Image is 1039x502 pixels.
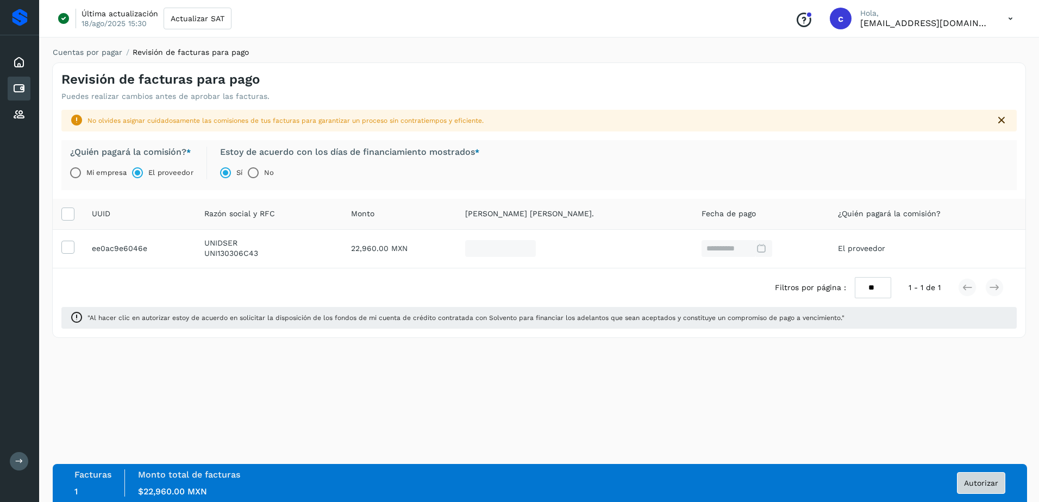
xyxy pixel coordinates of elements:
[87,313,1008,323] span: "Al hacer clic en autorizar estoy de acuerdo en solicitar la disposición de los fondos de mi cuen...
[61,72,260,87] h4: Revisión de facturas para pago
[92,244,147,253] span: 6a15d19d-bfd2-4e9d-830d-ee0ac9e6046e
[52,47,1026,58] nav: breadcrumb
[264,162,274,184] label: No
[204,208,275,219] span: Razón social y RFC
[61,92,270,101] p: Puedes realizar cambios antes de aprobar las facturas.
[465,208,594,219] span: [PERSON_NAME] [PERSON_NAME].
[220,147,479,158] label: Estoy de acuerdo con los días de financiamiento mostrados
[138,486,207,497] span: $22,960.00 MXN
[838,244,885,253] span: El proveedor
[8,77,30,101] div: Cuentas por pagar
[204,239,333,248] p: UNIDSER
[964,479,998,487] span: Autorizar
[86,162,127,184] label: Mi empresa
[148,162,193,184] label: El proveedor
[133,48,249,57] span: Revisión de facturas para pago
[74,469,111,480] label: Facturas
[70,147,193,158] label: ¿Quién pagará la comisión?
[171,15,224,22] span: Actualizar SAT
[164,8,231,29] button: Actualizar SAT
[236,162,242,184] label: Sí
[860,9,991,18] p: Hola,
[74,486,78,497] span: 1
[8,51,30,74] div: Inicio
[775,282,846,293] span: Filtros por página :
[702,208,756,219] span: Fecha de pago
[204,249,258,258] span: UNI130306C43
[92,208,110,219] span: UUID
[957,472,1005,494] button: Autorizar
[351,208,374,219] span: Monto
[53,48,122,57] a: Cuentas por pagar
[138,469,240,480] label: Monto total de facturas
[909,282,941,293] span: 1 - 1 de 1
[82,18,147,28] p: 18/ago/2025 15:30
[87,116,986,125] div: No olvides asignar cuidadosamente las comisiones de tus facturas para garantizar un proceso sin c...
[860,18,991,28] p: cxp@53cargo.com
[342,229,457,268] td: 22,960.00 MXN
[8,103,30,127] div: Proveedores
[838,208,941,219] span: ¿Quién pagará la comisión?
[82,9,158,18] p: Última actualización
